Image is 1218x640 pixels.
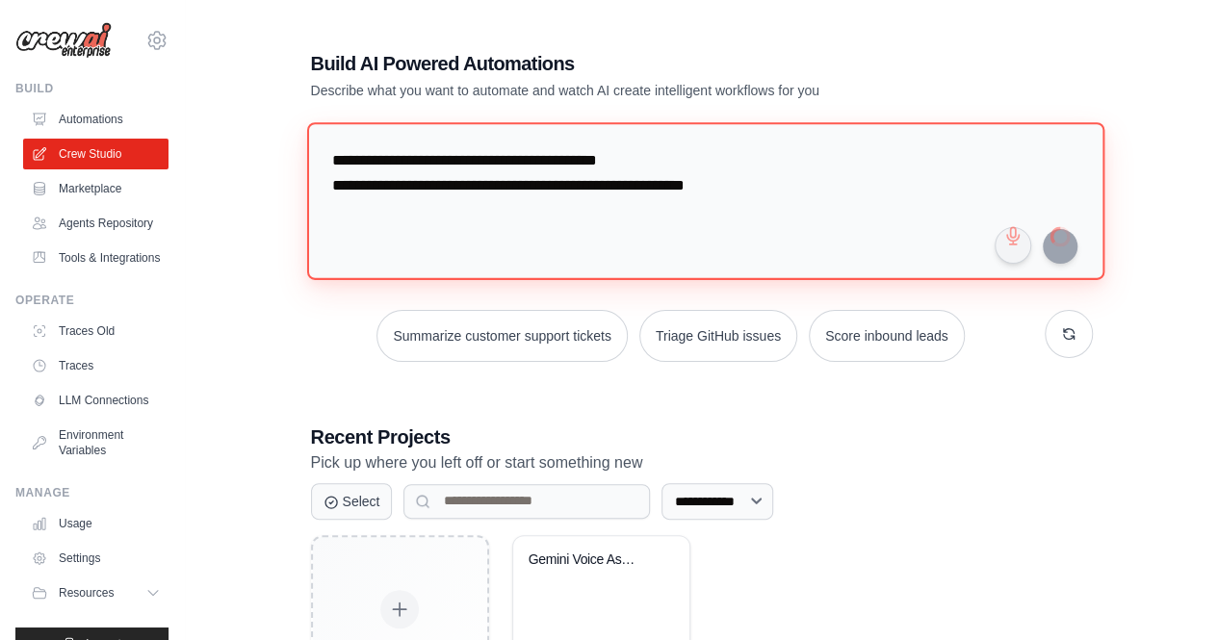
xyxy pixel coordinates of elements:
h3: Recent Projects [311,423,1093,450]
p: Describe what you want to automate and watch AI create intelligent workflows for you [311,81,958,100]
div: Manage [15,485,168,500]
button: Select [311,483,393,520]
a: Crew Studio [23,139,168,169]
button: Get new suggestions [1045,310,1093,358]
a: Automations [23,104,168,135]
span: Resources [59,585,114,601]
a: LLM Connections [23,385,168,416]
a: Traces [23,350,168,381]
div: Operate [15,293,168,308]
a: Traces Old [23,316,168,346]
a: Agents Repository [23,208,168,239]
a: Environment Variables [23,420,168,466]
a: Usage [23,508,168,539]
a: Settings [23,543,168,574]
img: Logo [15,22,112,59]
a: Tools & Integrations [23,243,168,273]
iframe: Chat Widget [1122,548,1218,640]
p: Pick up where you left off or start something new [311,450,1093,475]
a: Marketplace [23,173,168,204]
button: Click to speak your automation idea [995,227,1031,264]
h1: Build AI Powered Automations [311,50,958,77]
button: Triage GitHub issues [639,310,797,362]
button: Score inbound leads [809,310,965,362]
button: Summarize customer support tickets [376,310,627,362]
button: Resources [23,577,168,608]
div: Build [15,81,168,96]
div: Gemini Voice Assistant - Phone Call Simulator [529,551,645,569]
